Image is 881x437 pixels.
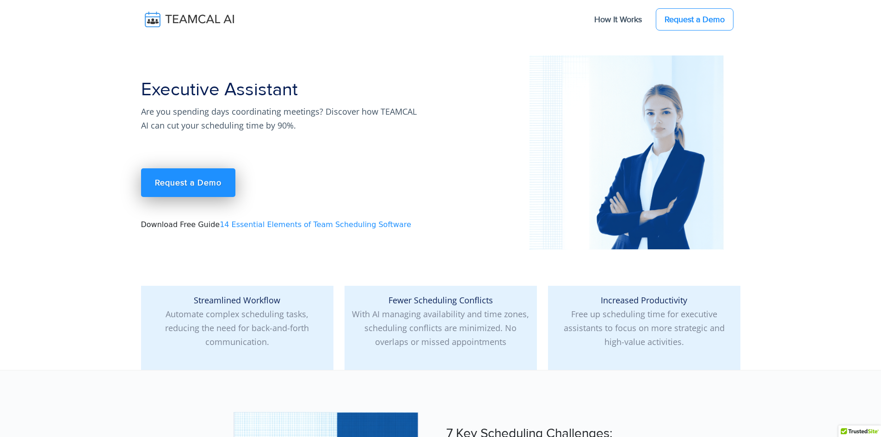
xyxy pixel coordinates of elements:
[141,105,419,132] p: Are you spending days coordinating meetings? Discover how TEAMCAL AI can cut your scheduling time...
[530,55,724,250] img: pic
[388,295,493,306] span: Fewer Scheduling Conflicts
[656,8,733,31] a: Request a Demo
[194,295,280,306] span: Streamlined Workflow
[601,295,687,306] span: Increased Productivity
[555,293,733,349] p: Free up scheduling time for executive assistants to focus on more strategic and high-value activi...
[148,293,326,349] p: Automate complex scheduling tasks, reducing the need for back-and-forth communication.
[136,55,441,272] div: Download Free Guide
[220,220,411,229] a: 14 Essential Elements of Team Scheduling Software
[141,168,235,197] a: Request a Demo
[141,79,435,101] h1: Executive Assistant
[352,293,530,349] p: With AI managing availability and time zones, scheduling conflicts are minimized. No overlaps or ...
[585,10,651,29] a: How It Works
